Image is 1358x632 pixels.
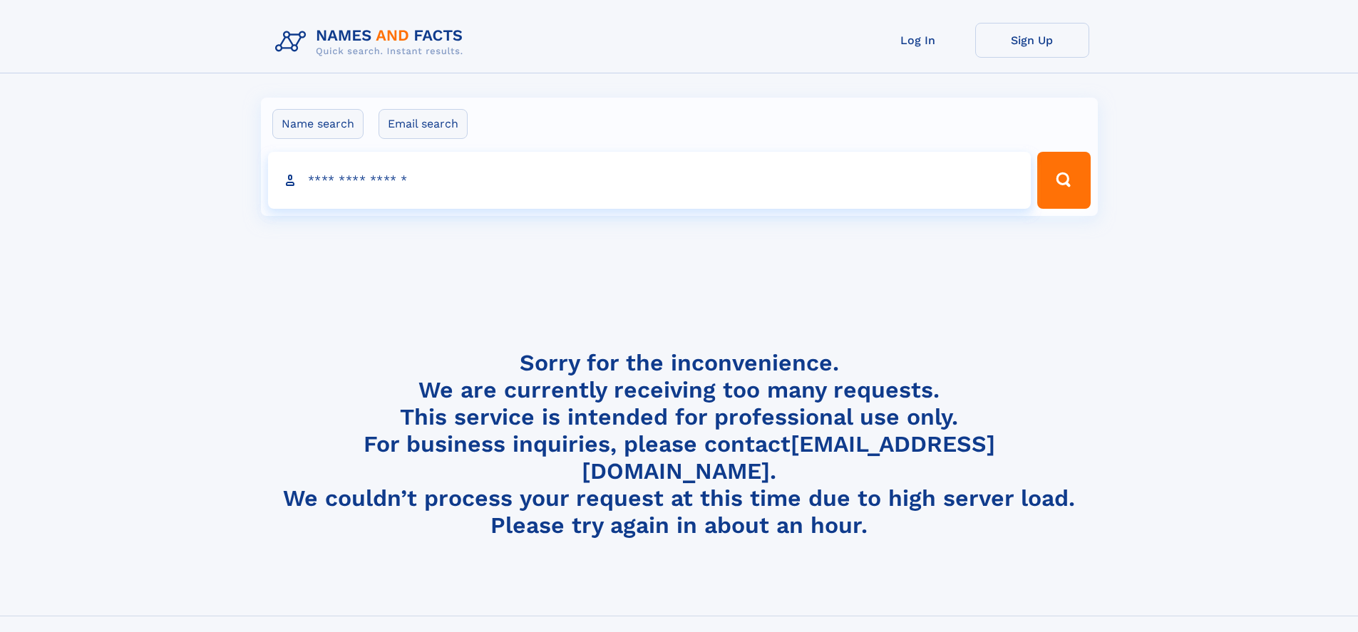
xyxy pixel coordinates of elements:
[269,349,1089,539] h4: Sorry for the inconvenience. We are currently receiving too many requests. This service is intend...
[582,430,995,485] a: [EMAIL_ADDRESS][DOMAIN_NAME]
[975,23,1089,58] a: Sign Up
[861,23,975,58] a: Log In
[269,23,475,61] img: Logo Names and Facts
[268,152,1032,209] input: search input
[379,109,468,139] label: Email search
[1037,152,1090,209] button: Search Button
[272,109,364,139] label: Name search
